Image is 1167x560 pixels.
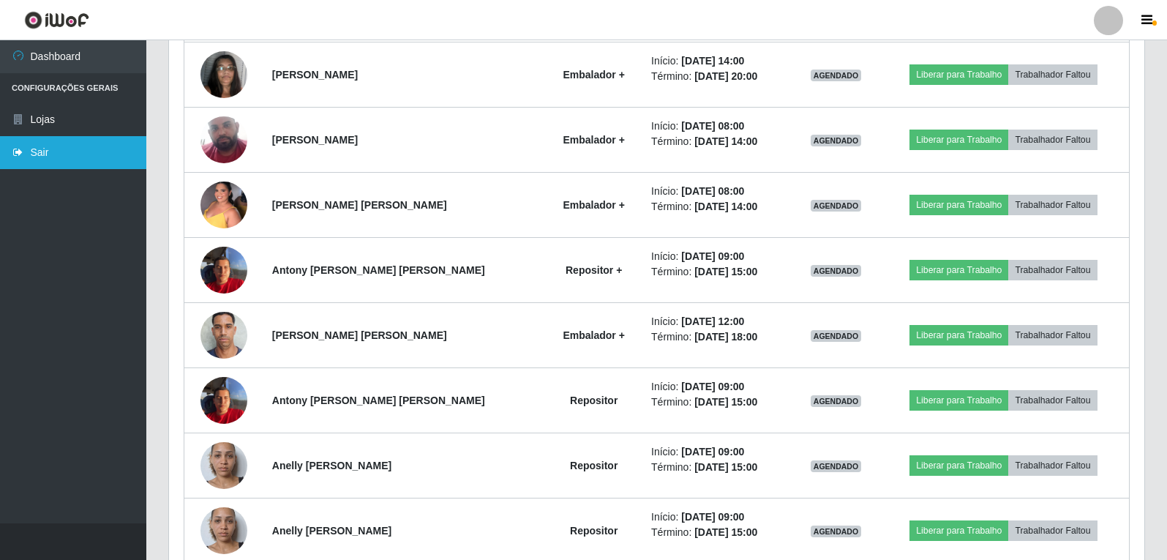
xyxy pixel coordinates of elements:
[651,379,785,395] li: Início:
[651,134,785,149] li: Término:
[681,250,744,262] time: [DATE] 09:00
[694,331,757,343] time: [DATE] 18:00
[909,130,1008,150] button: Liberar para Trabalho
[651,119,785,134] li: Início:
[694,70,757,82] time: [DATE] 20:00
[272,329,447,341] strong: [PERSON_NAME] [PERSON_NAME]
[1008,390,1097,411] button: Trabalhador Faltou
[200,369,247,431] img: 1757435455970.jpeg
[272,69,358,81] strong: [PERSON_NAME]
[681,511,744,523] time: [DATE] 09:00
[681,55,744,67] time: [DATE] 14:00
[651,249,785,264] li: Início:
[566,264,622,276] strong: Repositor +
[651,199,785,214] li: Término:
[811,460,862,472] span: AGENDADO
[909,64,1008,85] button: Liberar para Trabalho
[651,444,785,460] li: Início:
[694,266,757,277] time: [DATE] 15:00
[909,455,1008,476] button: Liberar para Trabalho
[651,264,785,280] li: Término:
[909,520,1008,541] button: Liberar para Trabalho
[651,314,785,329] li: Início:
[200,43,247,105] img: 1757604463996.jpeg
[811,265,862,277] span: AGENDADO
[570,460,618,471] strong: Repositor
[694,396,757,408] time: [DATE] 15:00
[272,395,485,406] strong: Antony [PERSON_NAME] [PERSON_NAME]
[200,101,247,178] img: 1657310989877.jpeg
[24,11,89,29] img: CoreUI Logo
[909,325,1008,346] button: Liberar para Trabalho
[811,70,862,81] span: AGENDADO
[1008,455,1097,476] button: Trabalhador Faltou
[651,69,785,84] li: Término:
[694,201,757,212] time: [DATE] 14:00
[694,135,757,147] time: [DATE] 14:00
[1008,130,1097,150] button: Trabalhador Faltou
[811,395,862,407] span: AGENDADO
[651,184,785,199] li: Início:
[681,185,744,197] time: [DATE] 08:00
[681,381,744,392] time: [DATE] 09:00
[651,525,785,540] li: Término:
[563,199,624,211] strong: Embalador +
[200,424,247,507] img: 1736004574003.jpeg
[651,509,785,525] li: Início:
[272,460,391,471] strong: Anelly [PERSON_NAME]
[681,120,744,132] time: [DATE] 08:00
[1008,325,1097,346] button: Trabalhador Faltou
[1008,520,1097,541] button: Trabalhador Faltou
[694,461,757,473] time: [DATE] 15:00
[681,446,744,458] time: [DATE] 09:00
[272,264,485,276] strong: Antony [PERSON_NAME] [PERSON_NAME]
[681,316,744,327] time: [DATE] 12:00
[272,134,358,146] strong: [PERSON_NAME]
[272,199,447,211] strong: [PERSON_NAME] [PERSON_NAME]
[651,53,785,69] li: Início:
[909,195,1008,215] button: Liberar para Trabalho
[200,304,247,366] img: 1698511606496.jpeg
[811,330,862,342] span: AGENDADO
[563,134,624,146] strong: Embalador +
[694,526,757,538] time: [DATE] 15:00
[651,329,785,345] li: Término:
[811,135,862,146] span: AGENDADO
[563,329,624,341] strong: Embalador +
[811,526,862,537] span: AGENDADO
[570,395,618,406] strong: Repositor
[1008,195,1097,215] button: Trabalhador Faltou
[811,200,862,212] span: AGENDADO
[272,525,391,537] strong: Anelly [PERSON_NAME]
[1008,64,1097,85] button: Trabalhador Faltou
[563,69,624,81] strong: Embalador +
[651,395,785,410] li: Término:
[570,525,618,537] strong: Repositor
[909,260,1008,280] button: Liberar para Trabalho
[1008,260,1097,280] button: Trabalhador Faltou
[909,390,1008,411] button: Liberar para Trabalho
[651,460,785,475] li: Término:
[200,173,247,236] img: 1754434546105.jpeg
[200,239,247,301] img: 1757435455970.jpeg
